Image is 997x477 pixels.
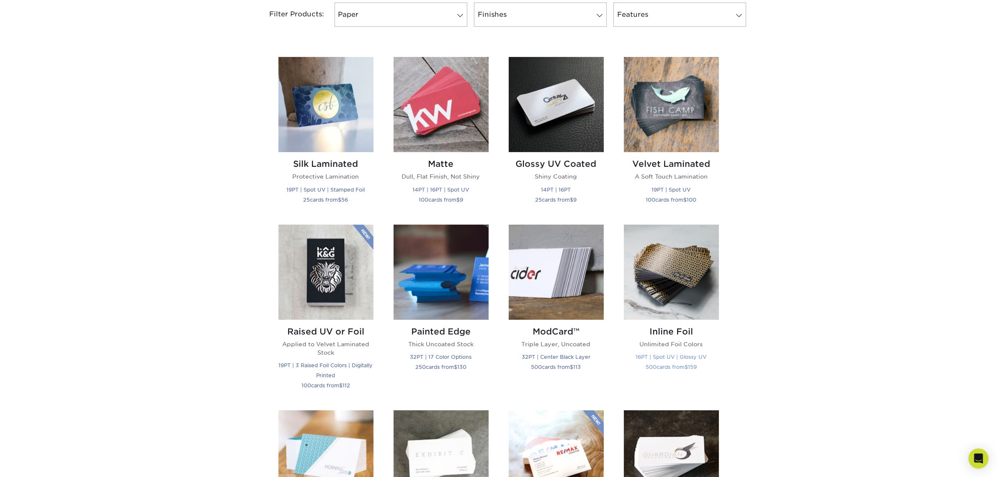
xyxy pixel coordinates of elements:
[394,57,489,152] img: Matte Business Cards
[394,225,489,320] img: Painted Edge Business Cards
[394,57,489,214] a: Matte Business Cards Matte Dull, Flat Finish, Not Shiny 14PT | 16PT | Spot UV 100cards from$9
[531,364,542,370] span: 500
[583,410,604,436] img: New Product
[339,382,343,389] span: $
[646,364,657,370] span: 500
[687,197,697,203] span: 100
[685,364,688,370] span: $
[394,340,489,348] p: Thick Uncoated Stock
[536,197,577,203] small: cards from
[646,197,656,203] span: 100
[279,362,373,378] small: 19PT | 3 Raised Foil Colors | Digitally Printed
[335,3,467,27] a: Paper
[304,197,348,203] small: cards from
[410,354,472,360] small: 32PT | 17 Color Options
[278,225,374,401] a: Raised UV or Foil Business Cards Raised UV or Foil Applied to Velvet Laminated Stock 19PT | 3 Rai...
[624,57,719,214] a: Velvet Laminated Business Cards Velvet Laminated A Soft Touch Lamination 19PT | Spot UV 100cards ...
[457,364,466,370] span: 130
[636,354,707,360] small: 16PT | Spot UV | Glossy UV
[624,225,719,401] a: Inline Foil Business Cards Inline Foil Unlimited Foil Colors 16PT | Spot UV | Glossy UV 500cards ...
[652,187,691,193] small: 19PT | Spot UV
[624,57,719,152] img: Velvet Laminated Business Cards
[278,57,374,152] img: Silk Laminated Business Cards
[509,57,604,214] a: Glossy UV Coated Business Cards Glossy UV Coated Shiny Coating 14PT | 16PT 25cards from$9
[247,3,331,27] div: Filter Products:
[287,187,365,193] small: 19PT | Spot UV | Stamped Foil
[688,364,697,370] span: 159
[509,225,604,320] img: ModCard™ Business Cards
[413,187,469,193] small: 14PT | 16PT | Spot UV
[419,197,428,203] span: 100
[338,197,342,203] span: $
[541,187,571,193] small: 14PT | 16PT
[570,364,574,370] span: $
[646,197,697,203] small: cards from
[353,225,374,250] img: New Product
[394,225,489,401] a: Painted Edge Business Cards Painted Edge Thick Uncoated Stock 32PT | 17 Color Options 250cards fr...
[624,340,719,348] p: Unlimited Foil Colors
[419,197,463,203] small: cards from
[304,197,310,203] span: 25
[646,364,697,370] small: cards from
[2,451,71,474] iframe: Google Customer Reviews
[509,327,604,337] h2: ModCard™
[613,3,746,27] a: Features
[456,197,460,203] span: $
[454,364,457,370] span: $
[624,225,719,320] img: Inline Foil Business Cards
[509,340,604,348] p: Triple Layer, Uncoated
[301,382,311,389] span: 100
[531,364,581,370] small: cards from
[474,3,607,27] a: Finishes
[509,159,604,169] h2: Glossy UV Coated
[684,197,687,203] span: $
[415,364,466,370] small: cards from
[460,197,463,203] span: 9
[415,364,426,370] span: 250
[343,382,350,389] span: 112
[278,57,374,214] a: Silk Laminated Business Cards Silk Laminated Protective Lamination 19PT | Spot UV | Stamped Foil ...
[536,197,542,203] span: 25
[509,57,604,152] img: Glossy UV Coated Business Cards
[624,159,719,169] h2: Velvet Laminated
[522,354,590,360] small: 32PT | Center Black Layer
[394,172,489,181] p: Dull, Flat Finish, Not Shiny
[570,197,574,203] span: $
[969,448,989,469] div: Open Intercom Messenger
[278,225,374,320] img: Raised UV or Foil Business Cards
[574,197,577,203] span: 9
[278,172,374,181] p: Protective Lamination
[624,327,719,337] h2: Inline Foil
[394,159,489,169] h2: Matte
[278,159,374,169] h2: Silk Laminated
[301,382,350,389] small: cards from
[624,172,719,181] p: A Soft Touch Lamination
[394,327,489,337] h2: Painted Edge
[278,340,374,357] p: Applied to Velvet Laminated Stock
[509,172,604,181] p: Shiny Coating
[509,225,604,401] a: ModCard™ Business Cards ModCard™ Triple Layer, Uncoated 32PT | Center Black Layer 500cards from$113
[574,364,581,370] span: 113
[342,197,348,203] span: 56
[278,327,374,337] h2: Raised UV or Foil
